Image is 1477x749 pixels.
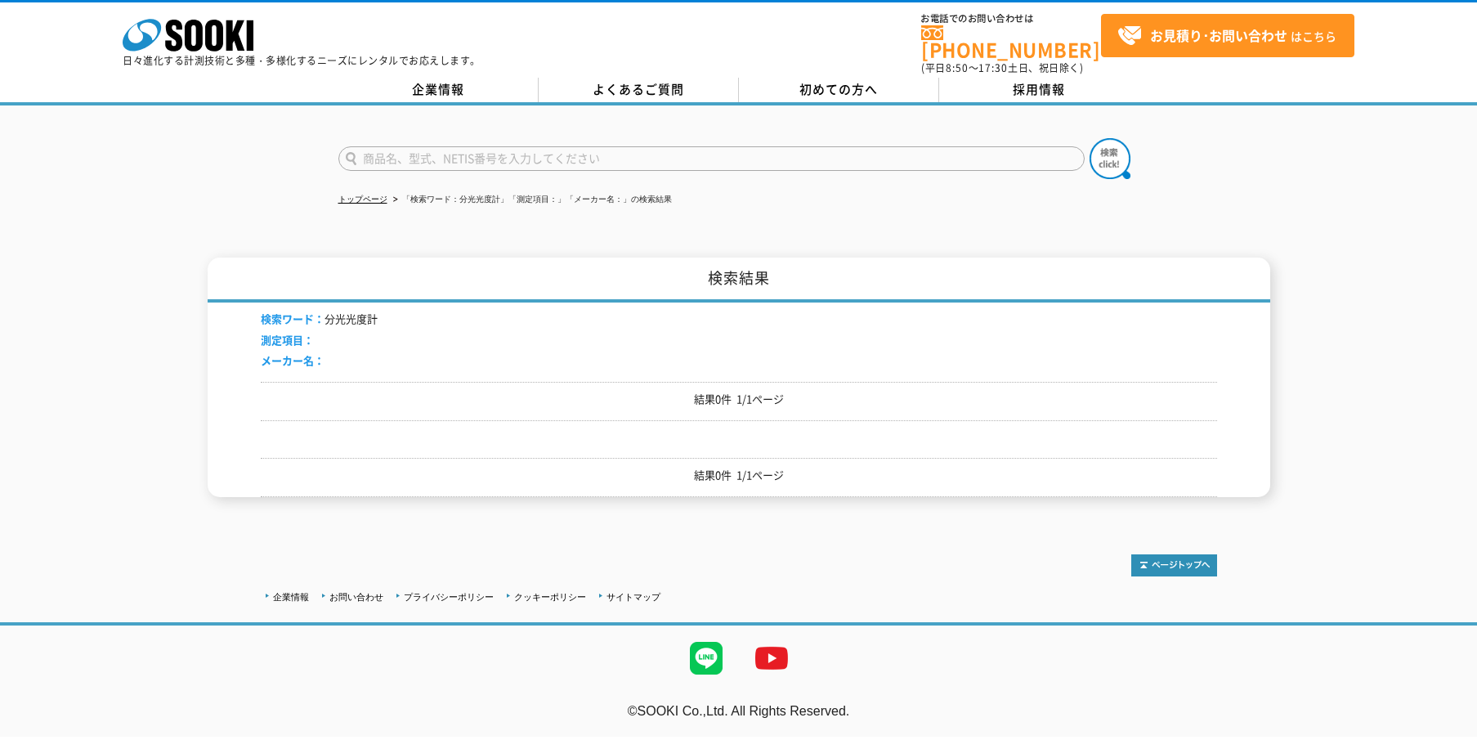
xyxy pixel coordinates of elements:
span: 検索ワード： [261,311,324,326]
span: (平日 ～ 土日、祝日除く) [921,61,1083,75]
p: 日々進化する計測技術と多種・多様化するニーズにレンタルでお応えします。 [123,56,481,65]
span: 17:30 [978,61,1008,75]
li: 「検索ワード：分光光度計」「測定項目：」「メーカー名：」の検索結果 [390,191,672,209]
span: 8:50 [946,61,969,75]
a: トップページ [338,195,387,204]
span: 初めての方へ [799,80,878,98]
span: はこちら [1117,24,1336,48]
a: 企業情報 [273,592,309,602]
a: テストMail [1414,720,1477,734]
span: メーカー名： [261,352,324,368]
img: LINE [674,626,739,691]
img: トップページへ [1131,554,1217,576]
input: 商品名、型式、NETIS番号を入力してください [338,146,1085,171]
span: 測定項目： [261,332,314,348]
span: お電話でのお問い合わせは [921,14,1101,24]
a: クッキーポリシー [514,592,586,602]
a: お問い合わせ [329,592,383,602]
a: [PHONE_NUMBER] [921,25,1101,59]
h1: 検索結果 [208,258,1270,303]
img: btn_search.png [1090,138,1130,179]
a: 企業情報 [338,78,539,102]
a: 採用情報 [939,78,1139,102]
p: 結果0件 1/1ページ [261,467,1217,484]
p: 結果0件 1/1ページ [261,391,1217,408]
li: 分光光度計 [261,311,378,328]
img: YouTube [739,626,804,691]
a: プライバシーポリシー [404,592,494,602]
a: 初めての方へ [739,78,939,102]
a: サイトマップ [606,592,660,602]
a: よくあるご質問 [539,78,739,102]
strong: お見積り･お問い合わせ [1150,25,1287,45]
a: お見積り･お問い合わせはこちら [1101,14,1354,57]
